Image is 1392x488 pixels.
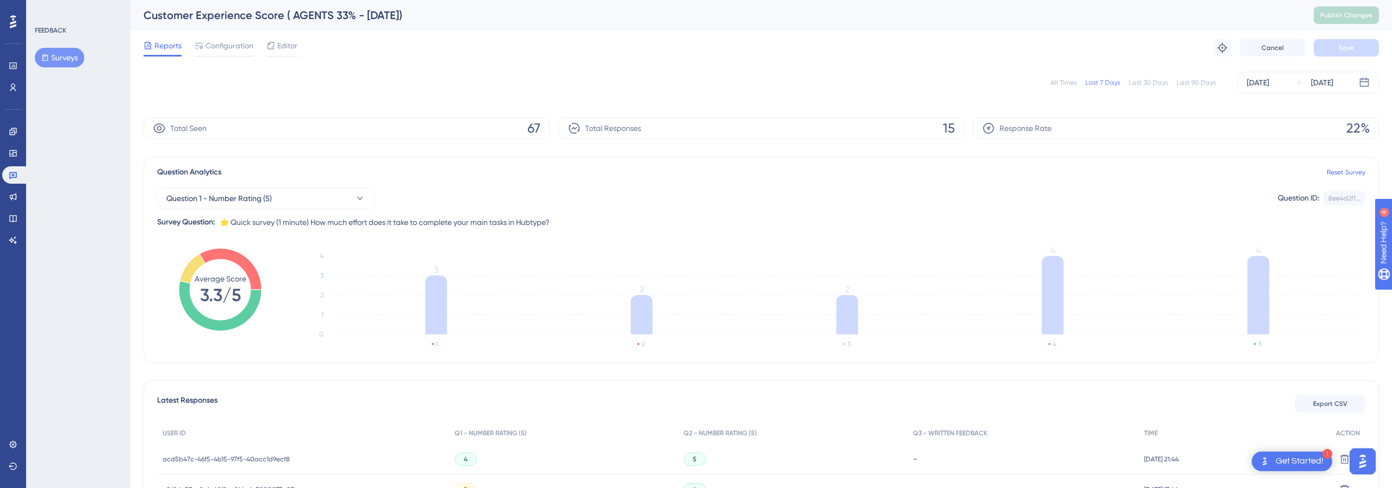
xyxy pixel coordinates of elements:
span: Q2 - NUMBER RATING (5) [683,429,757,437]
button: Surveys [35,48,84,67]
div: Get Started! [1276,455,1323,467]
text: 2 [642,340,645,348]
span: TIME [1144,429,1158,437]
span: Cancel [1261,43,1284,52]
button: Publish Changes [1314,7,1379,24]
span: Q3 - WRITTEN FEEDBACK [913,429,987,437]
span: Need Help? [26,3,68,16]
span: Publish Changes [1320,11,1372,20]
div: All Times [1051,78,1077,87]
text: 1 [436,340,438,348]
tspan: 3 [434,265,438,275]
span: Latest Responses [157,394,217,414]
span: 22% [1346,120,1370,137]
iframe: UserGuiding AI Assistant Launcher [1346,445,1379,478]
div: Question ID: [1278,191,1319,205]
div: Last 90 Days [1177,78,1216,87]
tspan: 3.3/5 [200,285,241,305]
text: 3 [847,340,850,348]
span: 15 [943,120,955,137]
button: Export CSV [1295,395,1365,412]
span: Export CSV [1313,399,1347,408]
span: Save [1339,43,1354,52]
tspan: 4 [1256,245,1261,255]
tspan: 3 [320,272,324,279]
div: 4 [76,5,79,14]
span: Configuration [206,39,253,52]
tspan: 2 [639,284,644,295]
tspan: 4 [1051,245,1055,255]
a: Reset Survey [1327,168,1365,177]
tspan: Average Score [195,274,246,283]
img: launcher-image-alternative-text [1258,455,1271,468]
div: Survey Question: [157,216,215,229]
span: ⭐️ Quick survey (1 minute) How much effort does it take to complete your main tasks in Hubtype? [220,216,550,229]
tspan: 4 [320,252,324,260]
tspan: 2 [320,291,324,299]
div: 1 [1322,449,1332,459]
span: [DATE] 21:44 [1144,455,1179,464]
div: - [913,454,1133,464]
span: ACTION [1336,429,1360,437]
div: 8ee4d2f1... [1328,194,1360,203]
span: acd5b47c-46f5-4b15-97f5-40acc1d9ecf8 [163,455,290,464]
div: Last 30 Days [1129,78,1168,87]
span: Q1 - NUMBER RATING (5) [455,429,527,437]
tspan: 0 [319,330,324,338]
button: Save [1314,39,1379,57]
span: Reports [154,39,182,52]
tspan: 2 [845,284,849,295]
button: Cancel [1240,39,1305,57]
div: Open Get Started! checklist, remaining modules: 1 [1252,452,1332,471]
span: 4 [464,455,468,464]
span: Total Responses [585,122,641,135]
span: Question 1 - Number Rating (5) [166,192,272,205]
span: 5 [693,455,697,464]
span: Response Rate [999,122,1052,135]
span: USER ID [163,429,186,437]
span: Total Seen [170,122,207,135]
span: Question Analytics [157,166,221,179]
div: Last 7 Days [1085,78,1120,87]
text: 4 [1053,340,1057,348]
button: Question 1 - Number Rating (5) [157,187,375,209]
div: [DATE] [1311,76,1333,89]
div: FEEDBACK [35,26,66,35]
div: [DATE] [1247,76,1269,89]
tspan: 1 [321,311,324,318]
span: 67 [527,120,540,137]
text: 5 [1258,340,1261,348]
div: Customer Experience Score ( AGENTS 33% - [DATE]) [144,8,1287,23]
span: Editor [277,39,297,52]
